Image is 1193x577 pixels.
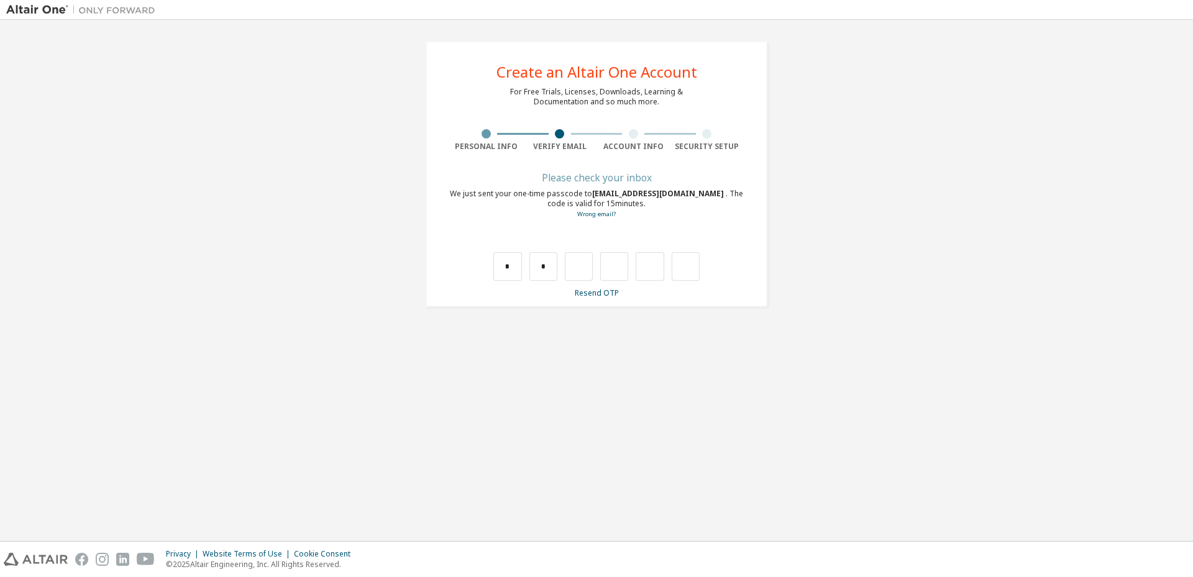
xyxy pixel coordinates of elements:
[510,87,683,107] div: For Free Trials, Licenses, Downloads, Learning & Documentation and so much more.
[670,142,744,152] div: Security Setup
[137,553,155,566] img: youtube.svg
[523,142,597,152] div: Verify Email
[75,553,88,566] img: facebook.svg
[449,142,523,152] div: Personal Info
[96,553,109,566] img: instagram.svg
[496,65,697,80] div: Create an Altair One Account
[6,4,162,16] img: Altair One
[449,174,744,181] div: Please check your inbox
[166,559,358,570] p: © 2025 Altair Engineering, Inc. All Rights Reserved.
[116,553,129,566] img: linkedin.svg
[294,549,358,559] div: Cookie Consent
[592,188,726,199] span: [EMAIL_ADDRESS][DOMAIN_NAME]
[596,142,670,152] div: Account Info
[4,553,68,566] img: altair_logo.svg
[449,189,744,219] div: We just sent your one-time passcode to . The code is valid for 15 minutes.
[166,549,203,559] div: Privacy
[575,288,619,298] a: Resend OTP
[577,210,616,218] a: Go back to the registration form
[203,549,294,559] div: Website Terms of Use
